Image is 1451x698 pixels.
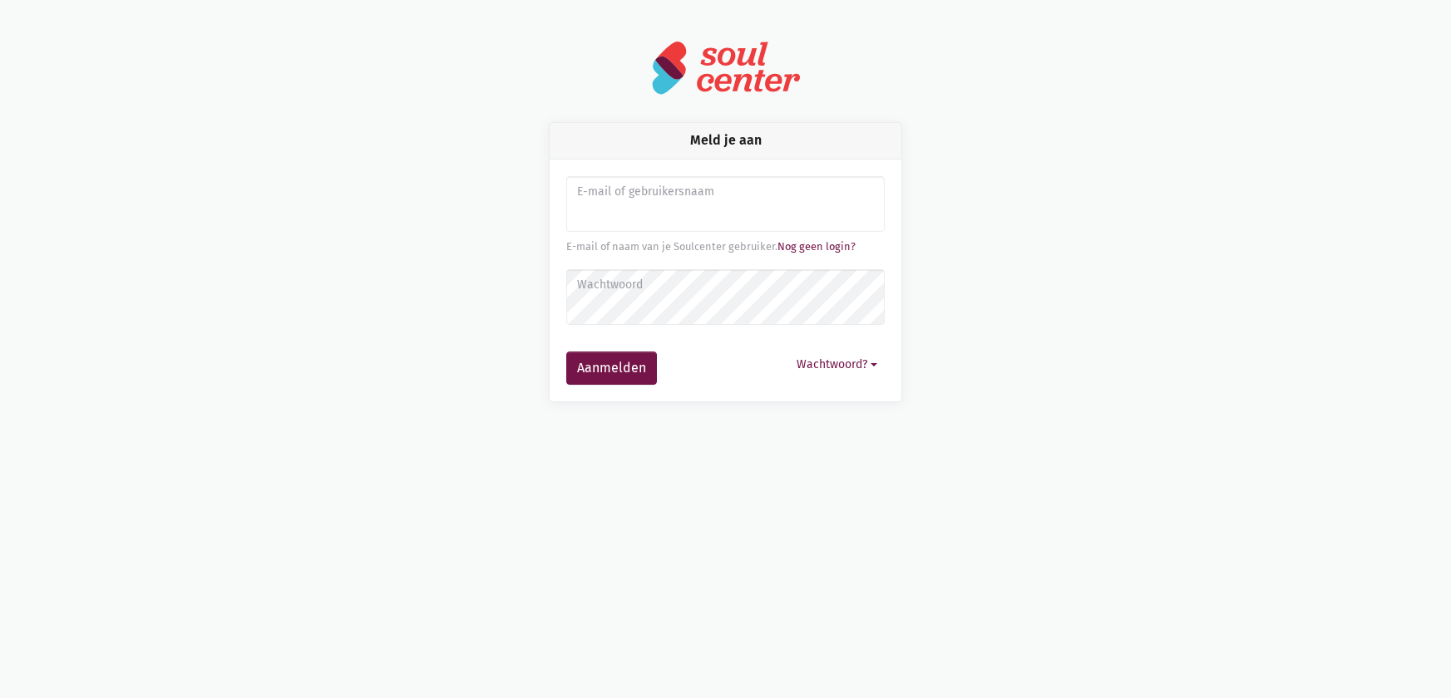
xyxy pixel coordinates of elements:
[566,238,885,255] div: E-mail of naam van je Soulcenter gebruiker.
[566,176,885,385] form: Aanmelden
[577,183,874,201] label: E-mail of gebruikersnaam
[777,240,856,253] a: Nog geen login?
[550,123,901,159] div: Meld je aan
[577,276,874,294] label: Wachtwoord
[566,351,657,385] button: Aanmelden
[651,40,801,96] img: logo-soulcenter-full.svg
[789,351,885,377] button: Wachtwoord?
